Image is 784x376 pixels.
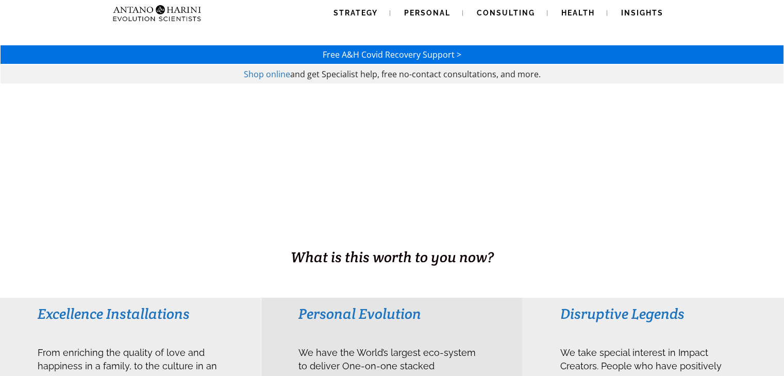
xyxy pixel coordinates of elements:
[290,69,541,80] span: and get Specialist help, free no-contact consultations, and more.
[298,304,485,323] h3: Personal Evolution
[560,304,746,323] h3: Disruptive Legends
[404,9,451,17] span: Personal
[38,304,224,323] h3: Excellence Installations
[333,9,378,17] span: Strategy
[1,225,783,247] h1: BUSINESS. HEALTH. Family. Legacy
[323,49,461,60] a: Free A&H Covid Recovery Support >
[291,248,494,266] span: What is this worth to you now?
[561,9,595,17] span: Health
[621,9,663,17] span: Insights
[244,69,290,80] a: Shop online
[477,9,535,17] span: Consulting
